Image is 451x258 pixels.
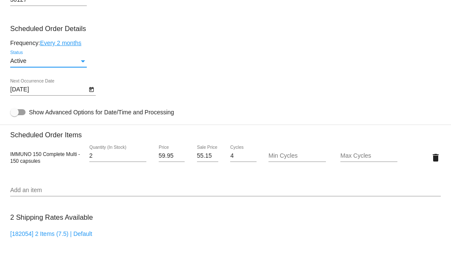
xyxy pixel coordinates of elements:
[10,125,441,139] h3: Scheduled Order Items
[10,208,93,227] h3: 2 Shipping Rates Available
[10,187,441,194] input: Add an item
[29,108,174,116] span: Show Advanced Options for Date/Time and Processing
[40,40,81,46] a: Every 2 months
[197,153,218,159] input: Sale Price
[10,25,441,33] h3: Scheduled Order Details
[230,153,256,159] input: Cycles
[431,153,441,163] mat-icon: delete
[10,58,87,65] mat-select: Status
[10,230,92,237] a: [182054] 2 Items (7.5) | Default
[10,86,87,93] input: Next Occurrence Date
[10,40,441,46] div: Frequency:
[89,153,146,159] input: Quantity (In Stock)
[10,57,26,64] span: Active
[10,151,80,164] span: IMMUNO 150 Complete Multi - 150 capsules
[340,153,397,159] input: Max Cycles
[159,153,185,159] input: Price
[268,153,325,159] input: Min Cycles
[87,85,96,94] button: Open calendar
